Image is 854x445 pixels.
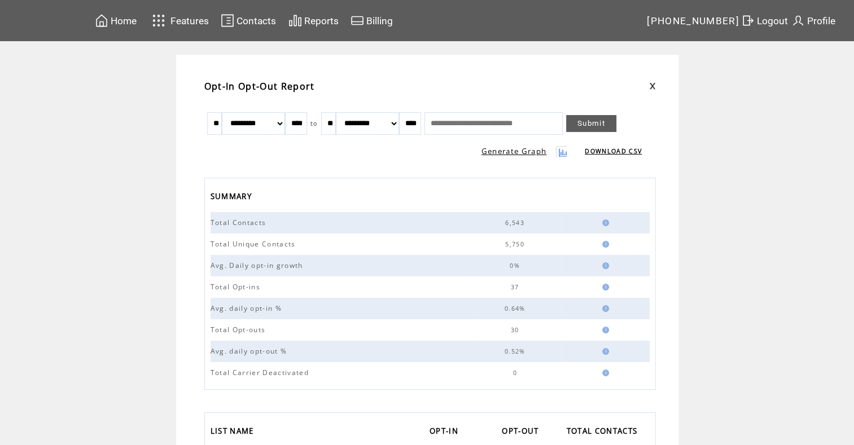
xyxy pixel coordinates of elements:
[505,305,528,312] span: 0.64%
[599,369,609,376] img: help.gif
[511,283,522,291] span: 37
[599,348,609,355] img: help.gif
[739,12,790,29] a: Logout
[481,146,547,156] a: Generate Graph
[211,303,284,313] span: Avg. daily opt-in %
[505,219,527,227] span: 6,543
[566,115,616,132] a: Submit
[310,120,318,127] span: to
[790,12,837,29] a: Profile
[211,368,312,377] span: Total Carrier Deactivated
[502,423,541,442] span: OPT-OUT
[647,15,739,27] span: [PHONE_NUMBER]
[219,12,278,29] a: Contacts
[599,219,609,226] img: help.gif
[599,327,609,333] img: help.gif
[204,80,315,92] span: Opt-In Opt-Out Report
[513,369,519,377] span: 0
[211,423,260,442] a: LIST NAME
[366,15,393,27] span: Billing
[221,14,234,28] img: contacts.svg
[149,11,169,30] img: features.svg
[95,14,108,28] img: home.svg
[349,12,395,29] a: Billing
[502,423,544,442] a: OPT-OUT
[93,12,138,29] a: Home
[211,423,257,442] span: LIST NAME
[741,14,755,28] img: exit.svg
[505,240,527,248] span: 5,750
[505,347,528,355] span: 0.52%
[211,282,263,292] span: Total Opt-ins
[211,261,306,270] span: Avg. Daily opt-in growth
[211,188,255,207] span: SUMMARY
[147,10,211,32] a: Features
[111,15,137,27] span: Home
[599,241,609,248] img: help.gif
[211,239,299,249] span: Total Unique Contacts
[430,423,461,442] span: OPT-IN
[510,262,523,270] span: 0%
[807,15,835,27] span: Profile
[567,423,641,442] span: TOTAL CONTACTS
[599,262,609,269] img: help.gif
[304,15,339,27] span: Reports
[791,14,805,28] img: profile.svg
[351,14,364,28] img: creidtcard.svg
[757,15,788,27] span: Logout
[237,15,276,27] span: Contacts
[599,305,609,312] img: help.gif
[170,15,209,27] span: Features
[211,325,269,334] span: Total Opt-outs
[511,326,522,334] span: 30
[430,423,464,442] a: OPT-IN
[288,14,302,28] img: chart.svg
[287,12,340,29] a: Reports
[211,346,290,356] span: Avg. daily opt-out %
[599,284,609,290] img: help.gif
[211,218,269,227] span: Total Contacts
[585,147,642,155] a: DOWNLOAD CSV
[567,423,643,442] a: TOTAL CONTACTS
